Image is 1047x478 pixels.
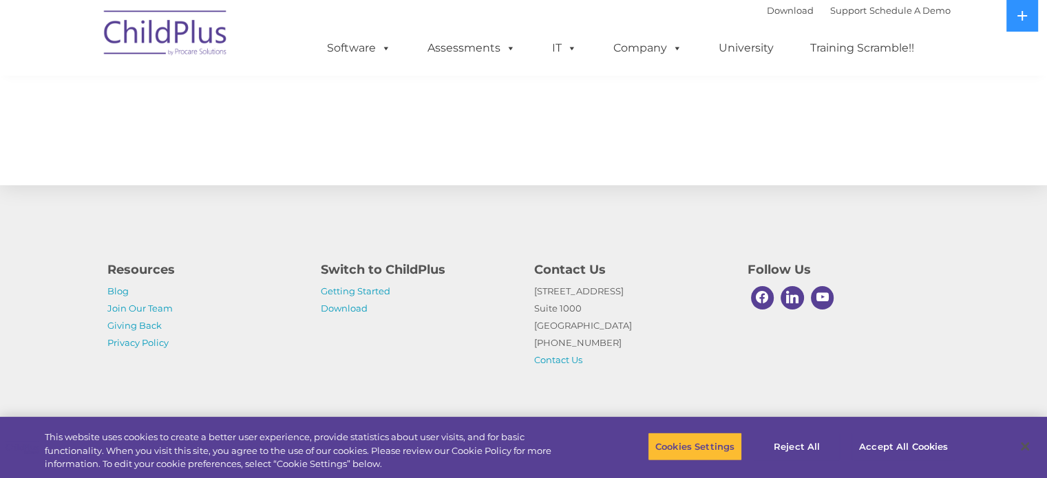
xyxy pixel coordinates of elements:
div: This website uses cookies to create a better user experience, provide statistics about user visit... [45,431,576,471]
h4: Switch to ChildPlus [321,260,514,279]
a: Training Scramble!! [796,34,928,62]
a: Company [600,34,696,62]
a: Download [321,303,368,314]
a: Facebook [748,283,778,313]
a: Privacy Policy [107,337,169,348]
a: Getting Started [321,285,390,296]
a: Assessments [414,34,529,62]
button: Close [1010,431,1040,461]
h4: Contact Us [534,260,727,279]
button: Accept All Cookies [852,432,955,461]
font: | [767,5,951,16]
a: Join Our Team [107,303,173,314]
a: Support [830,5,867,16]
a: Contact Us [534,354,582,365]
a: Linkedin [777,283,807,313]
a: Software [313,34,405,62]
a: Youtube [807,283,838,313]
p: [STREET_ADDRESS] Suite 1000 [GEOGRAPHIC_DATA] [PHONE_NUMBER] [534,283,727,369]
h4: Follow Us [748,260,940,279]
a: University [705,34,787,62]
a: Schedule A Demo [869,5,951,16]
h4: Resources [107,260,300,279]
button: Cookies Settings [648,432,742,461]
button: Reject All [754,432,840,461]
a: Blog [107,285,129,296]
img: ChildPlus by Procare Solutions [97,1,235,69]
a: Download [767,5,814,16]
a: Giving Back [107,320,162,331]
span: Phone number [191,147,250,157]
a: IT [538,34,591,62]
span: Last name [191,91,233,101]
